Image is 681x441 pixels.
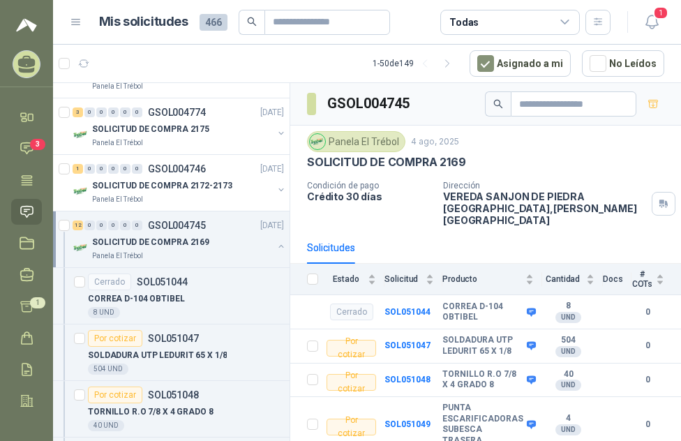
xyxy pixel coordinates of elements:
p: Panela El Trébol [92,81,143,92]
a: SOL051044 [384,307,431,317]
a: SOL051047 [384,341,431,350]
b: CORREA D-104 OBTIBEL [442,301,523,323]
span: search [247,17,257,27]
div: UND [555,380,581,391]
a: 12 0 0 0 0 0 GSOL004745[DATE] Company LogoSOLICITUD DE COMPRA 2169Panela El Trébol [73,217,287,262]
b: 8 [542,301,594,312]
img: Company Logo [73,239,89,256]
img: Company Logo [73,183,89,200]
h1: Mis solicitudes [99,12,188,32]
div: 0 [96,107,107,117]
th: Docs [603,264,631,295]
span: 466 [200,14,227,31]
div: 0 [96,164,107,174]
span: 1 [653,6,668,20]
a: SOL051049 [384,419,431,429]
b: 0 [631,306,664,319]
div: 0 [96,221,107,230]
div: Cerrado [88,274,131,290]
p: SOLICITUD DE COMPRA 2169 [92,236,209,249]
button: 1 [639,10,664,35]
b: 40 [542,369,594,380]
div: UND [555,312,581,323]
span: # COTs [631,269,653,289]
div: 40 UND [88,420,124,431]
p: SOL051048 [148,390,199,400]
p: SOLICITUD DE COMPRA 2175 [92,123,209,136]
p: [DATE] [260,163,284,176]
div: 0 [84,107,95,117]
div: Por cotizar [88,387,142,403]
p: SOL051047 [148,334,199,343]
div: 0 [84,164,95,174]
h3: GSOL004745 [327,93,412,114]
a: SOL051048 [384,375,431,384]
b: 504 [542,335,594,346]
div: 3 [73,107,83,117]
div: 0 [120,164,130,174]
p: Condición de pago [307,181,432,190]
div: 1 [73,164,83,174]
div: 0 [108,221,119,230]
img: Company Logo [73,126,89,143]
th: Cantidad [542,264,603,295]
div: 0 [132,221,142,230]
button: No Leídos [582,50,664,77]
p: GSOL004745 [148,221,206,230]
a: CerradoSOL051044CORREA D-104 OBTIBEL8 UND [53,268,290,324]
span: Producto [442,274,523,284]
p: Panela El Trébol [92,194,143,205]
p: SOL051044 [137,277,188,287]
b: SOLDADURA UTP LEDURIT 65 X 1/8 [442,335,523,357]
b: 0 [631,373,664,387]
span: search [493,99,503,109]
b: 4 [542,413,594,424]
div: 0 [108,164,119,174]
p: GSOL004746 [148,164,206,174]
p: [DATE] [260,106,284,119]
div: 1 - 50 de 149 [373,52,458,75]
div: 0 [120,221,130,230]
span: Estado [327,274,365,284]
th: Estado [327,264,384,295]
span: 3 [30,139,45,150]
button: Asignado a mi [470,50,571,77]
th: # COTs [631,264,681,295]
span: 1 [30,297,45,308]
div: 0 [132,107,142,117]
p: [DATE] [260,219,284,232]
b: 0 [631,339,664,352]
p: Panela El Trébol [92,251,143,262]
img: Logo peakr [16,17,37,33]
p: TORNILLO R.O 7/8 X 4 GRADO 8 [88,405,214,419]
div: 12 [73,221,83,230]
div: Por cotizar [327,374,376,391]
div: Panela El Trébol [307,131,405,152]
b: TORNILLO R.O 7/8 X 4 GRADO 8 [442,369,523,391]
img: Company Logo [310,134,325,149]
div: Por cotizar [327,340,376,357]
span: Solicitud [384,274,423,284]
div: 0 [132,164,142,174]
div: Cerrado [330,304,373,320]
a: Por cotizarSOL051048TORNILLO R.O 7/8 X 4 GRADO 840 UND [53,381,290,438]
a: 1 [11,294,42,320]
p: Crédito 30 días [307,190,432,202]
p: SOLDADURA UTP LEDURIT 65 X 1/8 [88,349,227,362]
p: SOLICITUD DE COMPRA 2172-2173 [92,179,232,193]
div: Solicitudes [307,240,355,255]
span: Cantidad [542,274,583,284]
div: Por cotizar [327,419,376,435]
div: 504 UND [88,364,128,375]
a: Por cotizarSOL051047SOLDADURA UTP LEDURIT 65 X 1/8504 UND [53,324,290,381]
div: 8 UND [88,307,120,318]
a: 3 0 0 0 0 0 GSOL004774[DATE] Company LogoSOLICITUD DE COMPRA 2175Panela El Trébol [73,104,287,149]
p: Dirección [443,181,646,190]
th: Producto [442,264,542,295]
p: GSOL004774 [148,107,206,117]
div: 0 [108,107,119,117]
